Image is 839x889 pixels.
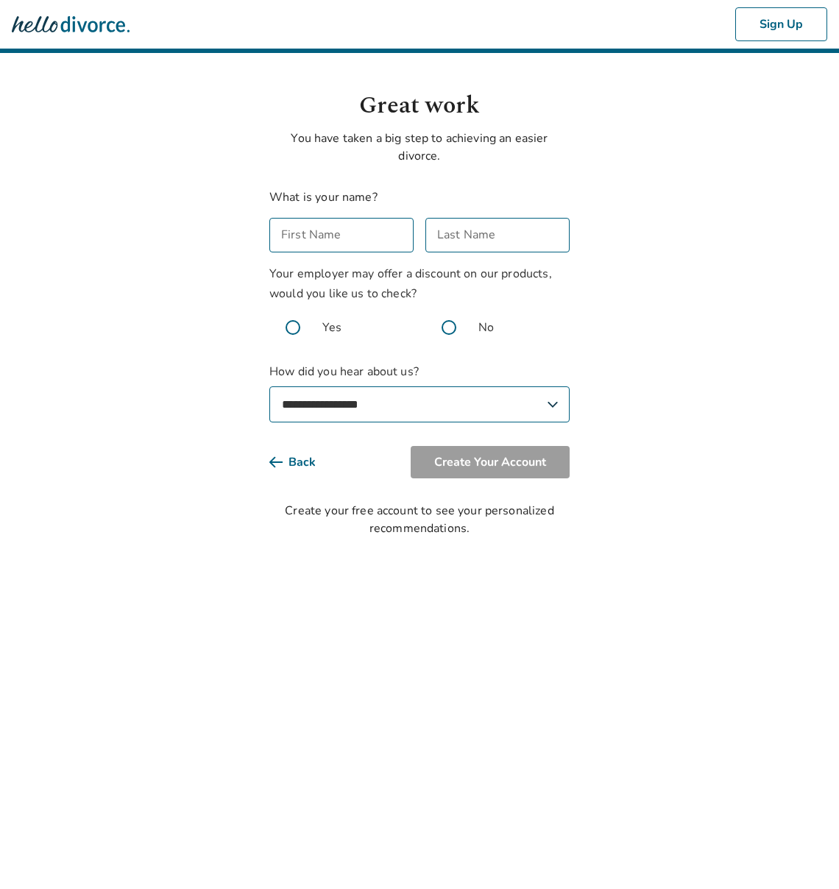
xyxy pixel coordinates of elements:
[269,88,570,124] h1: Great work
[269,130,570,165] p: You have taken a big step to achieving an easier divorce.
[269,386,570,422] select: How did you hear about us?
[269,446,339,478] button: Back
[12,10,130,39] img: Hello Divorce Logo
[269,363,570,422] label: How did you hear about us?
[411,446,570,478] button: Create Your Account
[765,818,839,889] iframe: Chat Widget
[269,266,552,302] span: Your employer may offer a discount on our products, would you like us to check?
[478,319,494,336] span: No
[322,319,341,336] span: Yes
[735,7,827,41] button: Sign Up
[269,189,378,205] label: What is your name?
[269,502,570,537] div: Create your free account to see your personalized recommendations.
